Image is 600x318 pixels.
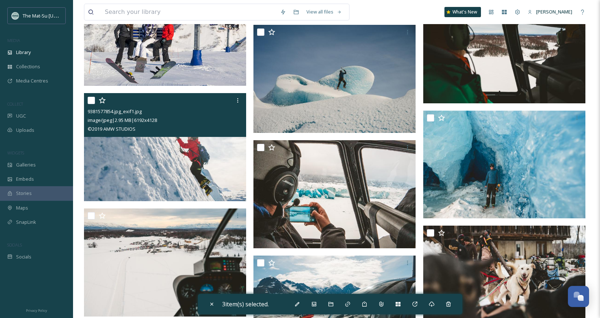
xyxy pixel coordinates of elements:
img: 9381577776.jpg_exif1.jpg [423,110,585,218]
span: © 2019 AMW STUDIOS [88,126,135,132]
span: image/jpeg | 2.95 MB | 6192 x 4128 [88,117,157,123]
span: Maps [16,204,28,211]
span: Socials [16,253,31,260]
span: [PERSON_NAME] [536,8,572,15]
span: UGC [16,112,26,119]
span: Embeds [16,176,34,183]
button: Open Chat [568,286,589,307]
span: SOCIALS [7,242,22,248]
input: Search your library [101,4,276,20]
img: 9381577605.jpg_exif1.jpg [84,208,246,317]
span: Media Centres [16,77,48,84]
span: SnapLink [16,219,36,226]
span: Stories [16,190,32,197]
img: Social_thumbnail.png [12,12,19,19]
span: 3 item(s) selected. [222,300,269,308]
span: Library [16,49,31,56]
span: MEDIA [7,38,20,43]
span: Collections [16,63,40,70]
span: Uploads [16,127,34,134]
img: knikglacierhelicoptertour-22.jpg [253,140,416,248]
a: [PERSON_NAME] [524,5,576,19]
img: 9381577854.jpg_exif1.jpg [84,93,246,201]
span: 9381577854.jpg_exif1.jpg [88,108,142,115]
a: View all files [303,5,345,19]
a: What's New [444,7,481,17]
img: 9381577734.jpg_exif1.jpg [253,25,416,133]
span: Galleries [16,161,36,168]
span: WIDGETS [7,150,24,156]
span: Privacy Policy [26,308,47,313]
span: The Mat-Su [US_STATE] [23,12,73,19]
a: Privacy Policy [26,306,47,314]
span: COLLECT [7,101,23,107]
